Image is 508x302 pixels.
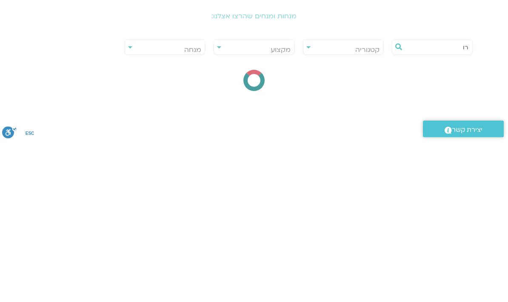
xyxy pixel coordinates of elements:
a: תמכו בנו [159,5,194,21]
h2: מנחות ומנחים שהרצו אצלנו: [16,173,492,181]
a: קורסים ופעילות [239,5,302,21]
a: ההקלטות שלי [308,5,360,21]
a: יצירת קשר [423,281,504,298]
span: קטגוריה [355,206,380,215]
a: לוח שידורים [366,5,419,21]
a: עזרה [200,5,233,21]
p: אנו עושים כל מאמץ להביא לך את בכירי ובכירות המנחים בארץ. בכל תחום ותחום אנו מחפשים את המרצים , אנ... [111,116,397,139]
h2: מנחים ומנחות בתודעה בריאה [16,9,492,33]
span: מנחה [184,206,201,215]
span: יצירת קשר [452,285,482,296]
span: מקצוע [271,206,291,215]
input: חיפוש [405,201,468,215]
img: תודעה בריאה [454,6,491,19]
